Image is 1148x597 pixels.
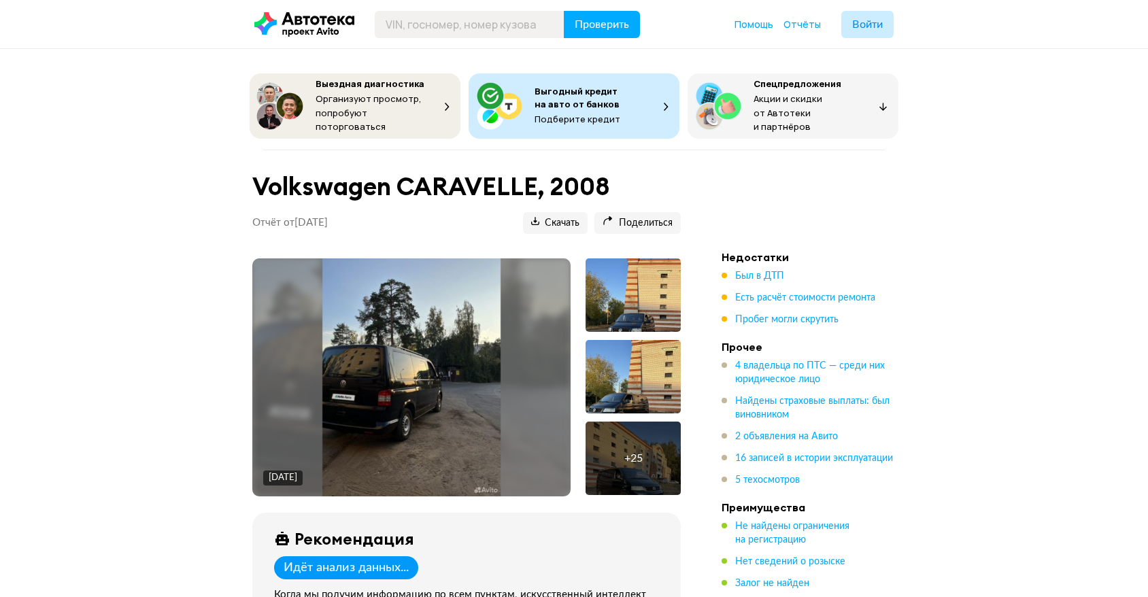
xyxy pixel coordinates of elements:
span: Поделиться [603,217,673,230]
span: Найдены страховые выплаты: был виновником [735,396,890,420]
button: Выгодный кредит на авто от банковПодберите кредит [469,73,679,139]
h4: Прочее [722,340,912,354]
span: Выездная диагностика [316,78,424,90]
span: Акции и скидки от Автотеки и партнёров [754,92,822,133]
span: Выгодный кредит на авто от банков [535,85,620,110]
span: 16 записей в истории эксплуатации [735,454,893,463]
span: Был в ДТП [735,271,784,281]
span: Организуют просмотр, попробуют поторговаться [316,92,422,133]
button: Войти [841,11,894,38]
button: Скачать [523,212,588,234]
p: Отчёт от [DATE] [252,216,328,230]
button: Поделиться [594,212,681,234]
div: + 25 [624,451,643,465]
h4: Недостатки [722,250,912,264]
button: СпецпредложенияАкции и скидки от Автотеки и партнёров [688,73,898,139]
span: Проверить [575,19,629,30]
span: 5 техосмотров [735,475,800,485]
span: Пробег могли скрутить [735,315,839,324]
span: 2 объявления на Авито [735,432,838,441]
span: Подберите кредит [535,113,620,125]
button: Выездная диагностикаОрганизуют просмотр, попробуют поторговаться [250,73,460,139]
span: Спецпредложения [754,78,841,90]
a: Отчёты [783,18,821,31]
img: Main car [322,258,501,496]
span: Залог не найден [735,579,809,588]
button: Проверить [564,11,640,38]
span: Скачать [531,217,579,230]
h4: Преимущества [722,500,912,514]
span: Войти [852,19,883,30]
div: [DATE] [269,472,297,484]
div: Идёт анализ данных... [284,560,409,575]
a: Помощь [735,18,773,31]
span: Нет сведений о розыске [735,557,845,566]
input: VIN, госномер, номер кузова [375,11,564,38]
div: Рекомендация [294,529,414,548]
span: Есть расчёт стоимости ремонта [735,293,875,303]
span: Не найдены ограничения на регистрацию [735,522,849,545]
span: 4 владельца по ПТС — среди них юридическое лицо [735,361,885,384]
h1: Volkswagen CARAVELLE, 2008 [252,172,681,201]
